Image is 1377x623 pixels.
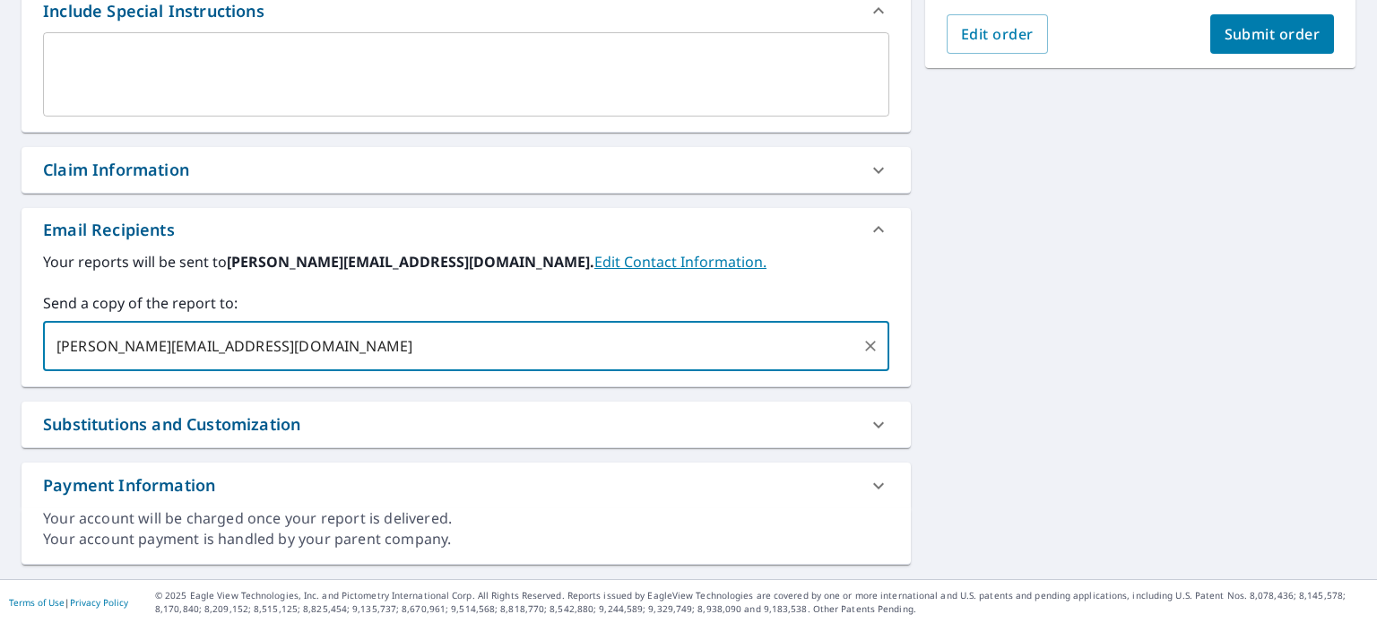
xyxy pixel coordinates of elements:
div: Your account payment is handled by your parent company. [43,529,889,549]
div: Substitutions and Customization [43,412,300,437]
span: Submit order [1225,24,1321,44]
a: Privacy Policy [70,596,128,609]
button: Submit order [1210,14,1335,54]
div: Claim Information [22,147,911,193]
button: Edit order [947,14,1048,54]
span: Edit order [961,24,1034,44]
a: EditContactInfo [594,252,766,272]
p: © 2025 Eagle View Technologies, Inc. and Pictometry International Corp. All Rights Reserved. Repo... [155,589,1368,616]
div: Email Recipients [43,218,175,242]
b: [PERSON_NAME][EMAIL_ADDRESS][DOMAIN_NAME]. [227,252,594,272]
div: Substitutions and Customization [22,402,911,447]
div: Claim Information [43,158,189,182]
button: Clear [858,333,883,359]
label: Your reports will be sent to [43,251,889,273]
a: Terms of Use [9,596,65,609]
p: | [9,597,128,608]
div: Payment Information [43,473,215,498]
div: Payment Information [22,463,911,508]
div: Email Recipients [22,208,911,251]
label: Send a copy of the report to: [43,292,889,314]
div: Your account will be charged once your report is delivered. [43,508,889,529]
